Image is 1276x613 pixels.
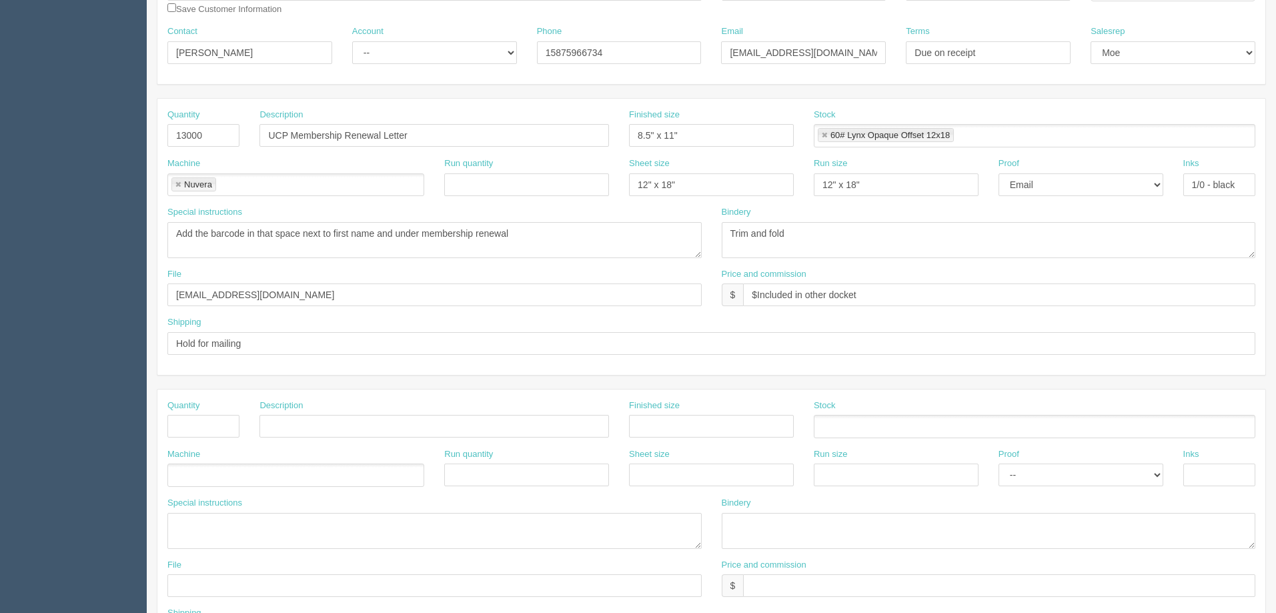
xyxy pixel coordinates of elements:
[352,25,384,38] label: Account
[167,268,181,281] label: File
[629,109,680,121] label: Finished size
[906,25,929,38] label: Terms
[167,497,242,510] label: Special instructions
[167,448,200,461] label: Machine
[259,400,303,412] label: Description
[721,25,743,38] label: Email
[999,448,1019,461] label: Proof
[167,400,199,412] label: Quantity
[184,180,212,189] div: Nuvera
[814,109,836,121] label: Stock
[167,157,200,170] label: Machine
[999,157,1019,170] label: Proof
[167,222,702,258] textarea: Add the barcode in that space next to first name and under membership renewal
[722,559,806,572] label: Price and commission
[814,157,848,170] label: Run size
[444,157,493,170] label: Run quantity
[259,109,303,121] label: Description
[722,206,751,219] label: Bindery
[814,400,836,412] label: Stock
[167,109,199,121] label: Quantity
[167,206,242,219] label: Special instructions
[167,316,201,329] label: Shipping
[1183,448,1199,461] label: Inks
[814,448,848,461] label: Run size
[830,131,950,139] div: 60# Lynx Opaque Offset 12x18
[722,574,744,597] div: $
[537,25,562,38] label: Phone
[629,400,680,412] label: Finished size
[167,25,197,38] label: Contact
[722,283,744,306] div: $
[629,448,670,461] label: Sheet size
[722,497,751,510] label: Bindery
[444,448,493,461] label: Run quantity
[722,222,1256,258] textarea: Trim and fold
[1183,157,1199,170] label: Inks
[167,559,181,572] label: File
[722,268,806,281] label: Price and commission
[1091,25,1125,38] label: Salesrep
[629,157,670,170] label: Sheet size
